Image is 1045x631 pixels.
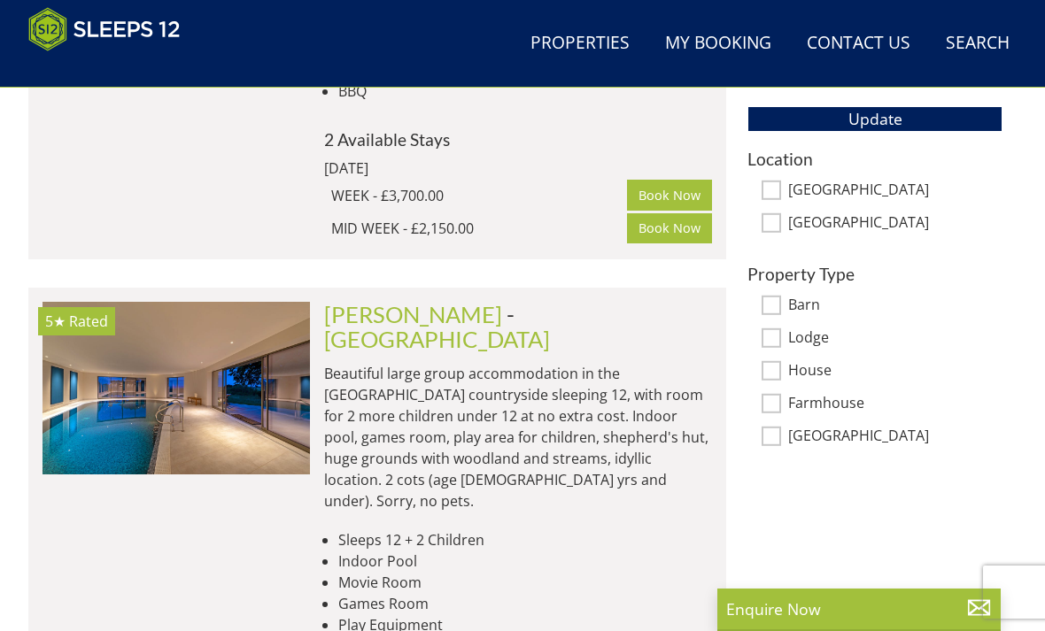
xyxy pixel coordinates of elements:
span: Rated [69,312,108,331]
div: [DATE] [324,158,557,179]
label: [GEOGRAPHIC_DATA] [788,181,1002,201]
li: Movie Room [338,572,712,593]
p: Enquire Now [726,597,992,620]
a: [PERSON_NAME] [324,301,502,327]
div: WEEK - £3,700.00 [331,185,627,206]
h3: Property Type [747,265,1002,283]
a: [GEOGRAPHIC_DATA] [324,326,550,352]
a: My Booking [658,24,778,64]
a: Contact Us [800,24,917,64]
label: Barn [788,296,1002,316]
label: [GEOGRAPHIC_DATA] [788,214,1002,234]
span: Update [848,108,902,129]
label: House [788,362,1002,381]
a: 5★ Rated [43,302,310,474]
iframe: Customer reviews powered by Trustpilot [19,62,205,77]
a: Book Now [627,213,712,243]
li: BBQ [338,81,712,102]
label: [GEOGRAPHIC_DATA] [788,427,1002,447]
p: Beautiful large group accommodation in the [GEOGRAPHIC_DATA] countryside sleeping 12, with room f... [324,363,712,512]
img: perys-hill-somerset-groups-4-dusk.original.jpg [43,302,310,474]
label: Lodge [788,329,1002,349]
h3: Location [747,150,1002,168]
div: MID WEEK - £2,150.00 [331,218,627,239]
li: Indoor Pool [338,550,712,572]
span: - [324,301,550,352]
button: Update [747,106,1002,131]
img: Sleeps 12 [28,7,181,51]
li: Sleeps 12 + 2 Children [338,529,712,550]
a: Book Now [627,180,712,210]
a: Properties [523,24,637,64]
li: Games Room [338,593,712,614]
a: Search [939,24,1017,64]
label: Farmhouse [788,395,1002,414]
span: Perys Hill has a 5 star rating under the Quality in Tourism Scheme [45,312,66,331]
h4: 2 Available Stays [324,130,712,149]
